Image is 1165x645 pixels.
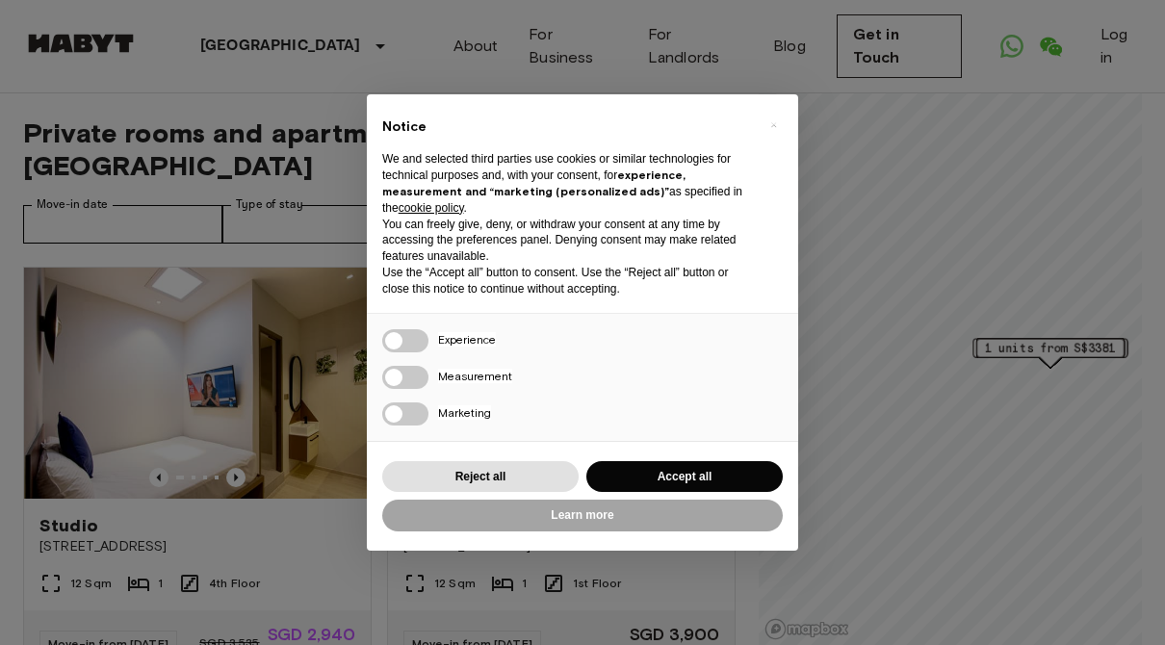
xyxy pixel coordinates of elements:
p: We and selected third parties use cookies or similar technologies for technical purposes and, wit... [382,151,752,216]
a: cookie policy [399,201,464,215]
p: You can freely give, deny, or withdraw your consent at any time by accessing the preferences pane... [382,217,752,265]
span: Marketing [438,405,491,420]
button: Reject all [382,461,579,493]
button: Close this notice [758,110,789,141]
span: Experience [438,332,496,347]
h2: Notice [382,117,752,137]
button: Learn more [382,500,783,531]
span: × [770,114,777,137]
p: Use the “Accept all” button to consent. Use the “Reject all” button or close this notice to conti... [382,265,752,297]
span: Measurement [438,369,512,383]
button: Accept all [586,461,783,493]
strong: experience, measurement and “marketing (personalized ads)” [382,168,686,198]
